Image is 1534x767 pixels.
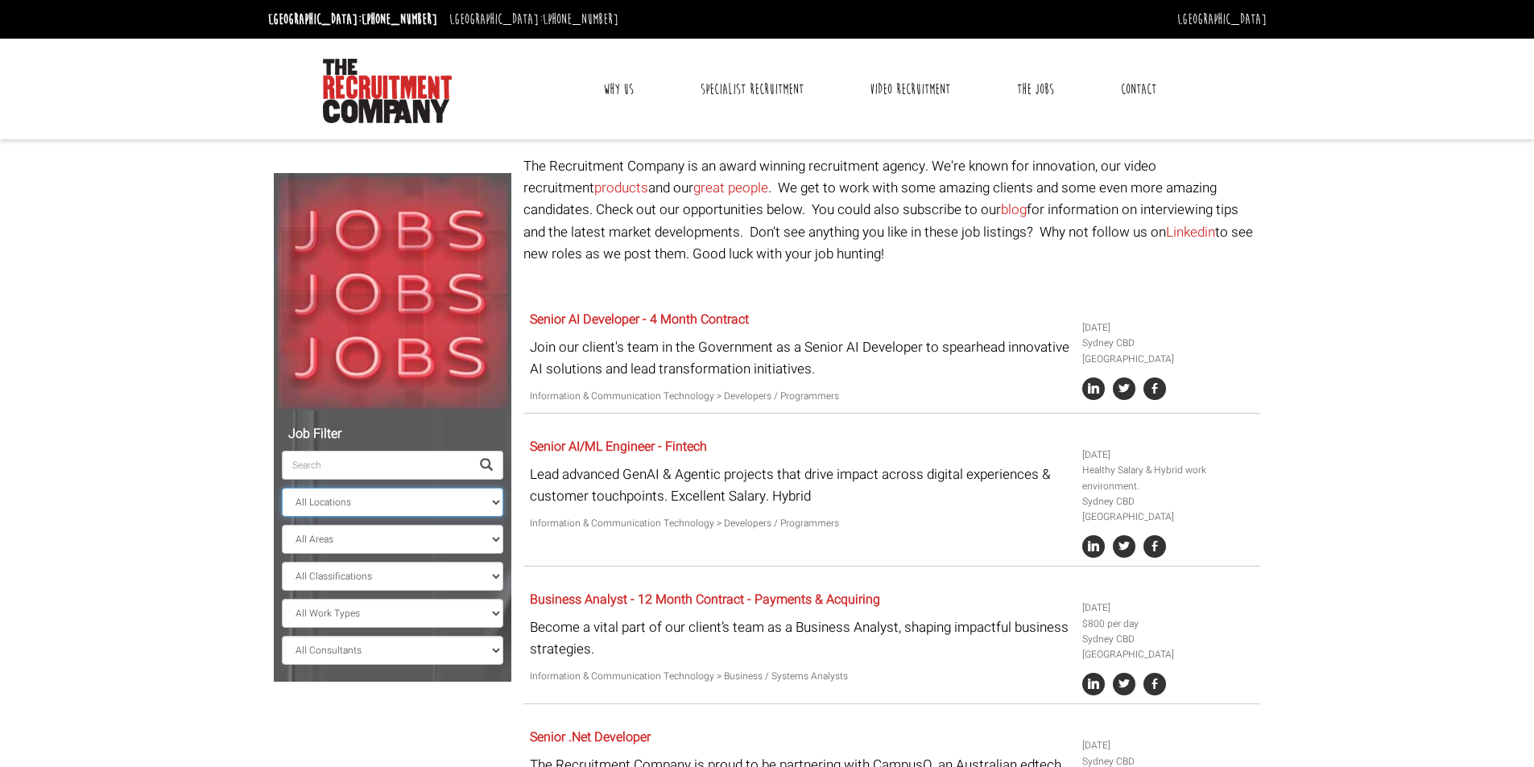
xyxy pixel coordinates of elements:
[688,69,816,109] a: Specialist Recruitment
[523,155,1260,265] p: The Recruitment Company is an award winning recruitment agency. We're known for innovation, our v...
[530,728,651,747] a: Senior .Net Developer
[1166,222,1215,242] a: Linkedin
[530,516,1070,531] p: Information & Communication Technology > Developers / Programmers
[1082,447,1255,463] li: [DATE]
[530,464,1070,507] p: Lead advanced GenAI & Agentic projects that drive impact across digital experiences & customer to...
[282,451,470,480] input: Search
[282,427,503,442] h5: Job Filter
[530,310,749,329] a: Senior AI Developer - 4 Month Contract
[1082,320,1255,336] li: [DATE]
[530,437,707,456] a: Senior AI/ML Engineer - Fintech
[1082,738,1255,753] li: [DATE]
[530,669,1070,684] p: Information & Communication Technology > Business / Systems Analysts
[1082,336,1255,366] li: Sydney CBD [GEOGRAPHIC_DATA]
[362,10,437,28] a: [PHONE_NUMBER]
[1109,69,1168,109] a: Contact
[274,173,511,410] img: Jobs, Jobs, Jobs
[445,6,622,32] li: [GEOGRAPHIC_DATA]:
[530,616,1070,660] p: Become a vital part of our client’s team as a Business Analyst, shaping impactful business strate...
[1082,616,1255,632] li: $800 per day
[530,336,1070,380] p: Join our client's team in the Government as a Senior AI Developer to spearhead innovative AI solu...
[530,389,1070,404] p: Information & Communication Technology > Developers / Programmers
[1082,463,1255,493] li: Healthy Salary & Hybrid work environment.
[530,590,880,609] a: Business Analyst - 12 Month Contract - Payments & Acquiring
[1001,200,1027,220] a: blog
[594,178,648,198] a: products
[1082,494,1255,525] li: Sydney CBD [GEOGRAPHIC_DATA]
[858,69,962,109] a: Video Recruitment
[693,178,768,198] a: great people
[323,59,452,123] img: The Recruitment Company
[1082,632,1255,662] li: Sydney CBD [GEOGRAPHIC_DATA]
[591,69,646,109] a: Why Us
[543,10,618,28] a: [PHONE_NUMBER]
[1082,600,1255,616] li: [DATE]
[1005,69,1066,109] a: The Jobs
[264,6,441,32] li: [GEOGRAPHIC_DATA]:
[1177,10,1267,28] a: [GEOGRAPHIC_DATA]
